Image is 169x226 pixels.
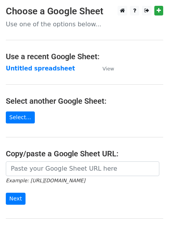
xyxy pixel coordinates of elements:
[6,6,163,17] h3: Choose a Google Sheet
[95,65,114,72] a: View
[102,66,114,72] small: View
[6,149,163,158] h4: Copy/paste a Google Sheet URL:
[6,96,163,106] h4: Select another Google Sheet:
[6,111,35,123] a: Select...
[6,65,75,72] a: Untitled spreadsheet
[6,161,159,176] input: Paste your Google Sheet URL here
[6,20,163,28] p: Use one of the options below...
[6,193,26,205] input: Next
[6,52,163,61] h4: Use a recent Google Sheet:
[6,178,85,183] small: Example: [URL][DOMAIN_NAME]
